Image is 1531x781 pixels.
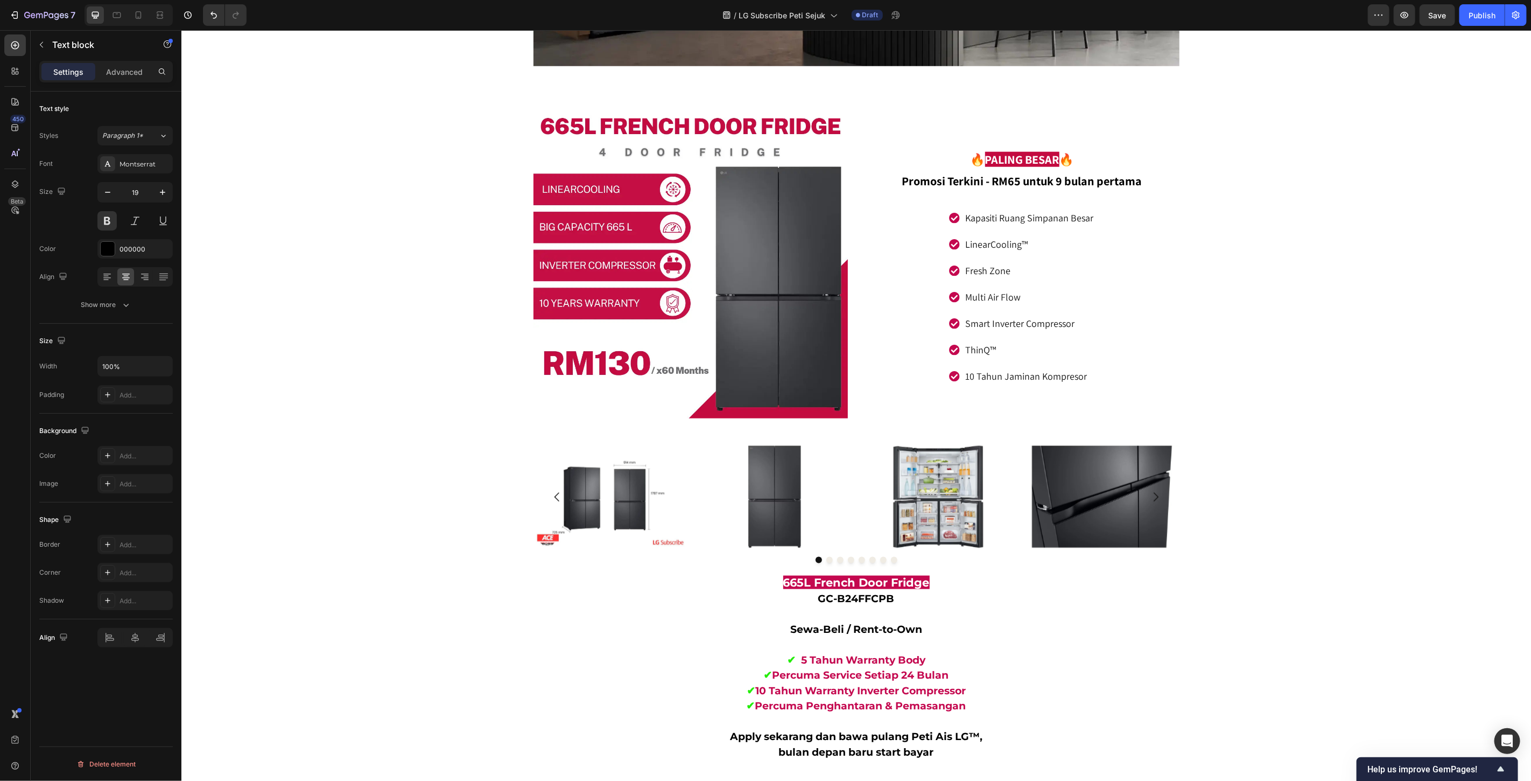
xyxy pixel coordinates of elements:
[120,479,170,489] div: Add...
[120,159,170,169] div: Montserrat
[39,131,58,141] div: Styles
[352,74,666,388] img: gempages_486412460778062769-83314e27-f993-4110-b3eb-7d03922241a9.webp
[677,527,684,533] button: Dot
[804,122,878,137] strong: PALING BESAR
[353,715,997,730] p: bulan depan baru start bayar
[606,624,614,636] strong: ✔
[8,197,26,206] div: Beta
[53,66,83,78] p: Settings
[39,390,64,400] div: Padding
[688,527,694,533] button: Dot
[574,670,785,682] strong: Percuma Penghantaran & Pemasangan
[353,592,997,608] p: Sewa-Beli / Rent-to-Own
[591,639,768,651] strong: Percuma Service Setiap 24 Bulan
[634,527,641,533] button: Dot
[565,670,574,682] strong: ✔
[878,122,893,137] strong: 🔥
[784,286,912,301] p: Smart Inverter Compressor
[620,624,744,636] strong: 5 Tahun Warranty Body
[203,4,247,26] div: Undo/Redo
[361,452,391,482] button: Carousel Back Arrow
[784,260,912,274] p: Multi Air Flow
[39,361,57,371] div: Width
[39,756,173,773] button: Delete element
[679,415,834,518] img: gempages_486412460778062769-c65da41d-cd19-49ee-ada4-19d3d156e0a6.webp
[106,66,143,78] p: Advanced
[181,30,1531,781] iframe: Design area
[710,527,716,533] button: Dot
[959,452,989,482] button: Carousel Next Arrow
[120,390,170,400] div: Add...
[39,540,60,549] div: Border
[784,207,912,221] p: LinearCooling™
[352,415,507,518] img: gempages_486412460778062769-9ac50e55-dab3-4329-89a9-1c5b00c03c05.webp
[39,513,74,527] div: Shape
[1367,764,1494,775] span: Help us improve GemPages!
[39,568,61,577] div: Corner
[52,38,144,51] p: Text block
[39,159,53,169] div: Font
[1420,4,1455,26] button: Save
[120,596,170,606] div: Add...
[39,451,56,461] div: Color
[862,10,879,20] span: Draft
[784,339,912,353] p: 10 Tahun Jaminan Kompresor
[784,312,912,327] p: ThinQ™
[39,104,69,114] div: Text style
[1469,10,1495,21] div: Publish
[39,185,68,199] div: Size
[39,295,173,315] button: Show more
[602,546,748,559] span: 665L French Door Fridge
[734,10,737,21] span: /
[666,527,673,533] button: Dot
[784,180,912,195] p: Kapasiti Ruang Simpanan Besar
[120,245,170,254] div: 000000
[656,527,662,533] button: Dot
[739,10,826,21] span: LG Subscribe Peti Sejuk
[565,654,574,667] strong: ✔
[1494,728,1520,754] div: Open Intercom Messenger
[516,415,671,518] img: gempages_486412460778062769-c0181060-26bc-462f-80db-1485bce78e9f.webp
[102,131,143,141] span: Paragraph 1*
[98,357,172,376] input: Auto
[120,540,170,550] div: Add...
[97,126,173,145] button: Paragraph 1*
[39,334,68,348] div: Size
[1459,4,1505,26] button: Publish
[10,115,26,123] div: 450
[76,758,136,771] div: Delete element
[784,233,912,248] p: Fresh Zone
[353,699,997,715] p: Apply sekarang dan bawa pulang Peti Ais LG™,
[120,568,170,578] div: Add...
[843,415,998,518] img: gempages_486412460778062769-0b571eb2-8115-42b8-9a5d-a95d18b7a25e.webp
[120,451,170,461] div: Add...
[71,9,75,22] p: 7
[353,561,997,577] p: GC-B24FFCPB
[39,596,64,605] div: Shadow
[39,270,69,284] div: Align
[4,4,80,26] button: 7
[699,527,705,533] button: Dot
[645,527,651,533] button: Dot
[789,122,804,137] strong: 🔥
[39,479,58,489] div: Image
[1429,11,1446,20] span: Save
[39,244,56,254] div: Color
[1367,763,1507,776] button: Show survey - Help us improve GemPages!
[39,631,70,645] div: Align
[81,299,131,310] div: Show more
[685,141,997,162] p: Promosi Terkini - RM65 untuk 9 bulan pertama
[39,424,92,438] div: Background
[582,639,591,651] strong: ✔
[574,654,784,667] strong: 10 Tahun Warranty Inverter Compressor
